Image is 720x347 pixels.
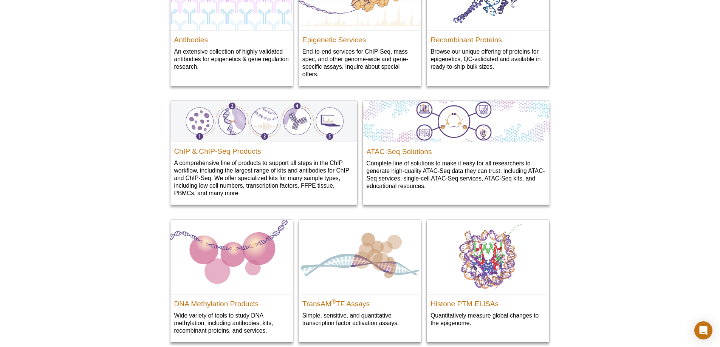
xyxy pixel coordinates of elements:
[430,32,545,44] h2: Recombinant Proteins
[430,296,545,308] h2: Histone PTM ELISAs
[174,296,289,308] h2: DNA Methylation Products
[430,312,545,327] p: Quantitatively measure global changes to the epigenome.
[430,48,545,71] p: Browse our unique offering of proteins for epigenetics, QC-validated and available in ready-to-sh...
[367,144,546,156] h2: ATAC-Seq Solutions
[170,220,293,294] img: DNA Methylation Products & Services
[170,101,357,205] a: Active Motif ChIP & ChIP-Seq Products A comprehensive line of products to support all steps in th...
[174,144,353,155] h2: ChIP & ChIP-Seq Products
[694,321,712,339] div: Open Intercom Messenger
[363,101,550,197] a: ATAC-Seq Solutions ATAC-Seq Solutions Complete line of solutions to make it easy for all research...
[427,220,549,335] a: Histone PTM ELISAs Histone PTM ELISAs Quantitatively measure global changes to the epigenome.
[302,48,417,78] p: End-to-end services for ChIP‑Seq, mass spec, and other genome-wide and gene-specific assays. Inqu...
[302,312,417,327] p: Simple, sensitive, and quantitative transcription factor activation assays.
[302,296,417,308] h2: TransAM TF Assays
[299,220,421,335] a: TransAM TransAM®TF Assays Simple, sensitive, and quantitative transcription factor activation ass...
[299,220,421,294] img: TransAM
[174,32,289,44] h2: Antibodies
[302,32,417,44] h2: Epigenetic Services
[174,159,353,197] p: A comprehensive line of products to support all steps in the ChIP workflow, including the largest...
[170,220,293,342] a: DNA Methylation Products & Services DNA Methylation Products Wide variety of tools to study DNA m...
[331,298,336,305] sup: ®
[174,48,289,71] p: An extensive collection of highly validated antibodies for epigenetics & gene regulation research.
[363,101,550,142] img: ATAC-Seq Solutions
[367,159,546,190] p: Complete line of solutions to make it easy for all researchers to generate high-quality ATAC-Seq ...
[174,312,289,335] p: Wide variety of tools to study DNA methylation, including antibodies, kits, recombinant proteins,...
[427,220,549,294] img: Histone PTM ELISAs
[170,101,357,142] img: Active Motif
